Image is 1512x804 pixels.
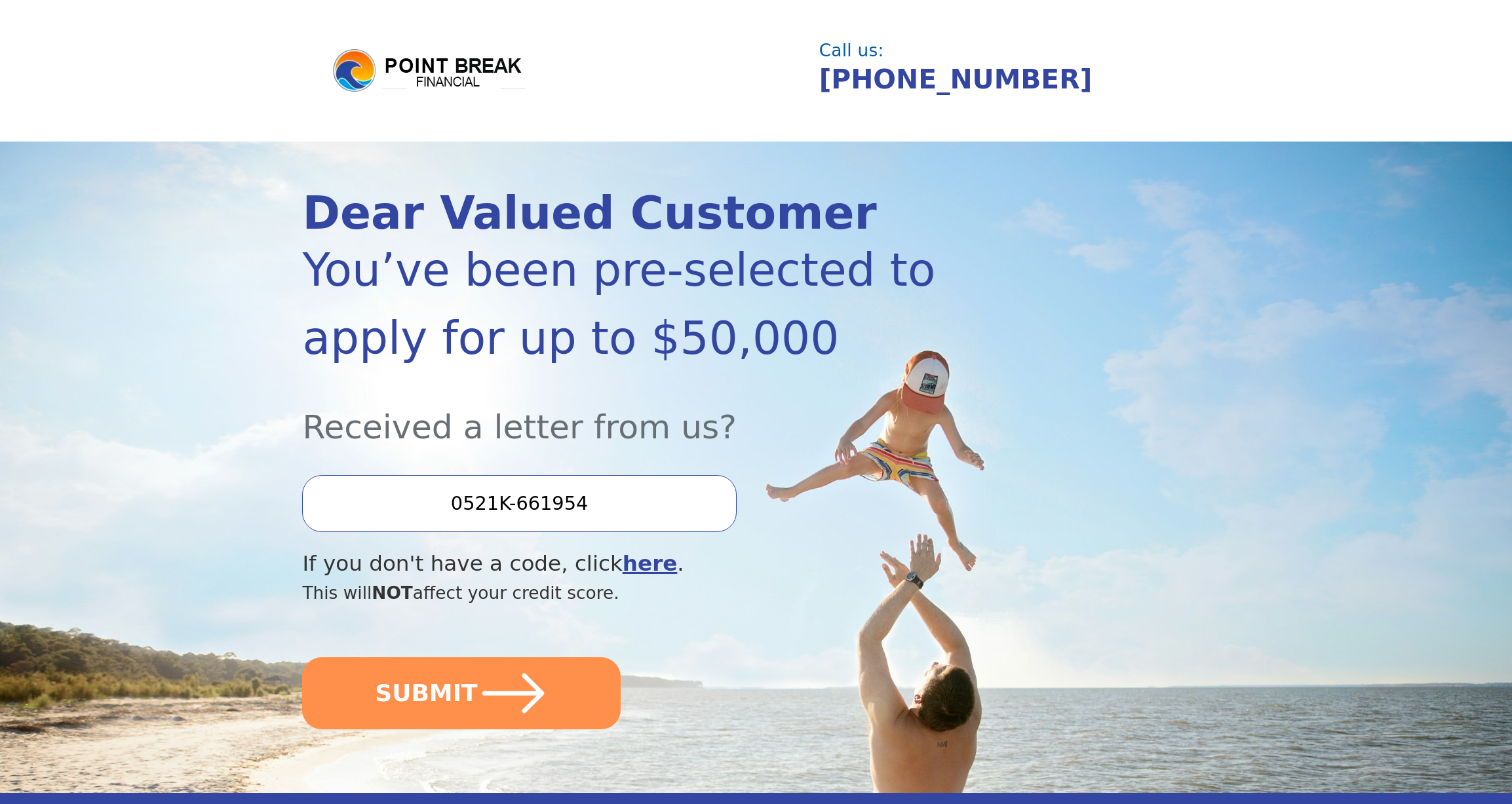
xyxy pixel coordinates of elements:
[302,191,1074,236] div: Dear Valued Customer
[302,657,621,729] button: SUBMIT
[623,551,678,576] a: here
[302,236,1074,372] div: You’ve been pre-selected to apply for up to $50,000
[302,372,1074,451] div: Received a letter from us?
[372,583,413,603] span: NOT
[819,42,1197,59] div: Call us:
[819,64,1093,95] a: [PHONE_NUMBER]
[331,47,528,94] img: logo.png
[302,548,1074,580] div: If you don't have a code, click .
[302,580,1074,606] div: This will affect your credit score.
[302,475,736,531] input: Enter your Offer Code:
